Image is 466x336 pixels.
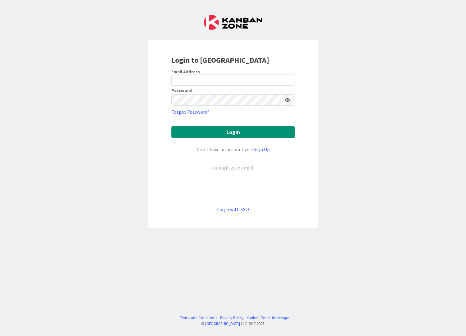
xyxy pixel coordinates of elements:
button: Login [171,126,295,138]
div: Don’t have an account yet? [171,146,295,153]
a: Login with SSO [217,206,249,212]
a: Privacy Policy [220,315,243,321]
a: Kanban Zone Homepage [247,315,289,321]
a: [GEOGRAPHIC_DATA] [205,321,240,326]
a: Sign Up [254,146,270,152]
iframe: Sign in with Google Button [168,182,298,195]
img: Kanban Zone [204,15,262,30]
a: Forgot Password? [171,108,210,116]
label: Password [171,88,192,93]
div: © LLC 2017- 2025 . [177,321,289,327]
b: Login to [GEOGRAPHIC_DATA] [171,55,269,65]
label: Email Address [171,69,200,75]
div: or login with email [211,164,255,171]
a: Terms and Conditions [180,315,217,321]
